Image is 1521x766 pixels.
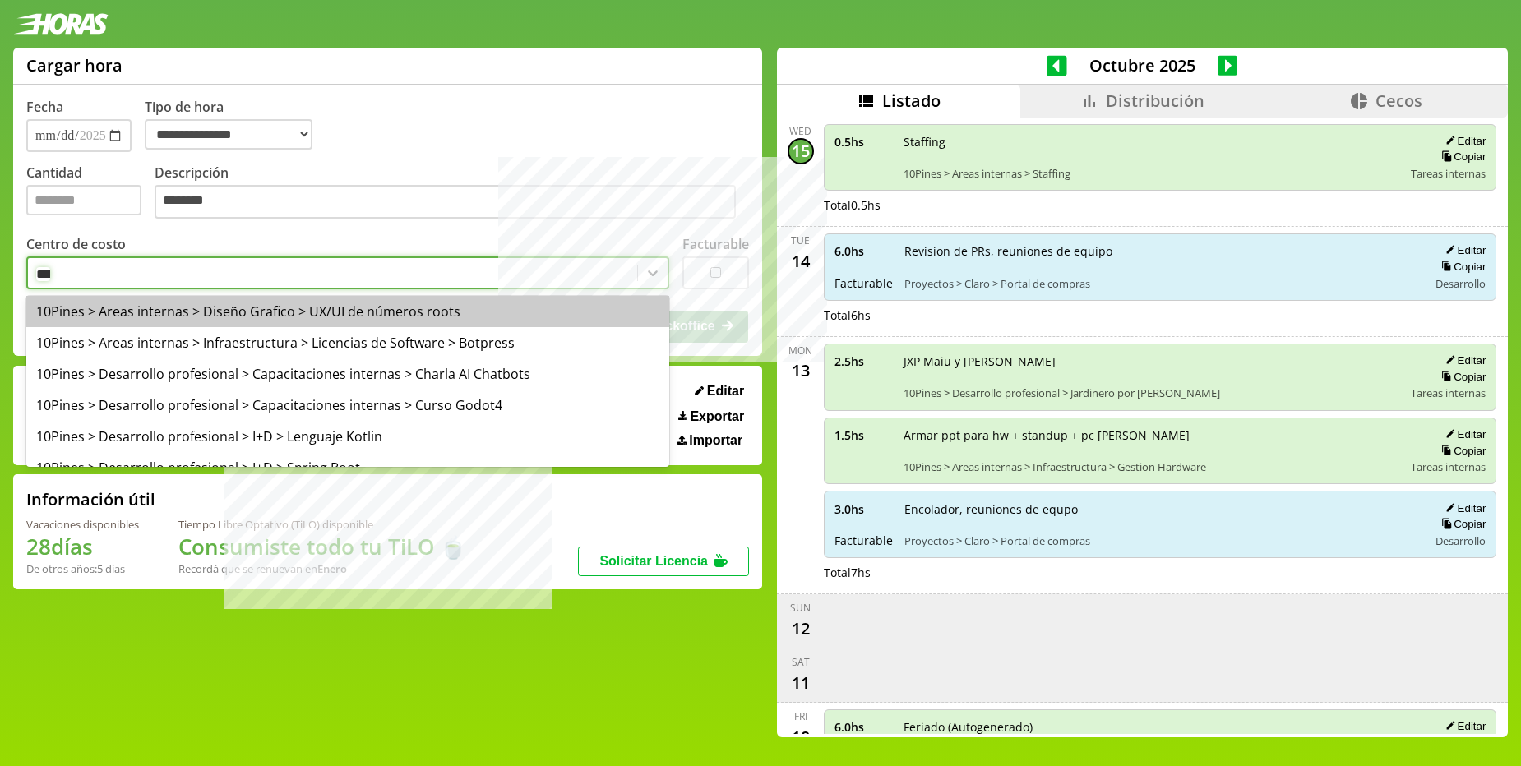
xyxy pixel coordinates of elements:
[1435,533,1486,548] span: Desarrollo
[1440,427,1486,441] button: Editar
[673,408,749,425] button: Exportar
[178,517,466,532] div: Tiempo Libre Optativo (TiLO) disponible
[882,90,941,112] span: Listado
[26,235,126,253] label: Centro de costo
[1411,166,1486,181] span: Tareas internas
[155,164,749,224] label: Descripción
[904,501,1417,517] span: Encolador, reuniones de equpo
[834,243,893,259] span: 6.0 hs
[790,601,811,615] div: Sun
[13,13,109,35] img: logotipo
[26,54,123,76] h1: Cargar hora
[788,615,814,641] div: 12
[789,124,811,138] div: Wed
[904,134,1400,150] span: Staffing
[788,723,814,750] div: 10
[682,235,749,253] label: Facturable
[904,166,1400,181] span: 10Pines > Areas internas > Staffing
[1440,134,1486,148] button: Editar
[1440,353,1486,367] button: Editar
[26,185,141,215] input: Cantidad
[26,517,139,532] div: Vacaciones disponibles
[26,358,669,390] div: 10Pines > Desarrollo profesional > Capacitaciones internas > Charla AI Chatbots
[904,533,1417,548] span: Proyectos > Claro > Portal de compras
[834,353,892,369] span: 2.5 hs
[904,353,1400,369] span: JXP Maiu y [PERSON_NAME]
[1375,90,1422,112] span: Cecos
[178,532,466,561] h1: Consumiste todo tu TiLO 🍵
[834,275,893,291] span: Facturable
[26,164,155,224] label: Cantidad
[1436,444,1486,458] button: Copiar
[788,138,814,164] div: 15
[824,197,1497,213] div: Total 0.5 hs
[834,501,893,517] span: 3.0 hs
[1436,370,1486,384] button: Copiar
[904,243,1417,259] span: Revision de PRs, reuniones de equipo
[26,296,669,327] div: 10Pines > Areas internas > Diseño Grafico > UX/UI de números roots
[145,119,312,150] select: Tipo de hora
[834,427,892,443] span: 1.5 hs
[689,433,742,448] span: Importar
[904,276,1417,291] span: Proyectos > Claro > Portal de compras
[1440,243,1486,257] button: Editar
[834,134,892,150] span: 0.5 hs
[155,185,736,219] textarea: Descripción
[578,547,749,576] button: Solicitar Licencia
[1067,54,1218,76] span: Octubre 2025
[26,421,669,452] div: 10Pines > Desarrollo profesional > I+D > Lenguaje Kotlin
[690,409,744,424] span: Exportar
[26,98,63,116] label: Fecha
[26,327,669,358] div: 10Pines > Areas internas > Infraestructura > Licencias de Software > Botpress
[1436,150,1486,164] button: Copiar
[904,385,1400,400] span: 10Pines > Desarrollo profesional > Jardinero por [PERSON_NAME]
[1436,517,1486,531] button: Copiar
[788,669,814,695] div: 11
[824,565,1497,580] div: Total 7 hs
[788,344,812,358] div: Mon
[707,384,744,399] span: Editar
[690,383,749,399] button: Editar
[794,709,807,723] div: Fri
[1440,501,1486,515] button: Editar
[788,358,814,384] div: 13
[178,561,466,576] div: Recordá que se renuevan en
[26,488,155,510] h2: Información útil
[834,719,892,735] span: 6.0 hs
[1440,719,1486,733] button: Editar
[317,561,347,576] b: Enero
[788,247,814,274] div: 14
[824,307,1497,323] div: Total 6 hs
[1411,459,1486,474] span: Tareas internas
[26,532,139,561] h1: 28 días
[599,554,708,568] span: Solicitar Licencia
[904,427,1400,443] span: Armar ppt para hw + standup + pc [PERSON_NAME]
[904,459,1400,474] span: 10Pines > Areas internas > Infraestructura > Gestion Hardware
[1435,276,1486,291] span: Desarrollo
[791,233,810,247] div: Tue
[1106,90,1204,112] span: Distribución
[834,533,893,548] span: Facturable
[1411,385,1486,400] span: Tareas internas
[904,719,1400,735] span: Feriado (Autogenerado)
[145,98,326,152] label: Tipo de hora
[777,118,1508,735] div: scrollable content
[26,452,669,483] div: 10Pines > Desarrollo profesional > I+D > Spring Boot
[1436,260,1486,274] button: Copiar
[792,655,810,669] div: Sat
[26,390,669,421] div: 10Pines > Desarrollo profesional > Capacitaciones internas > Curso Godot4
[26,561,139,576] div: De otros años: 5 días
